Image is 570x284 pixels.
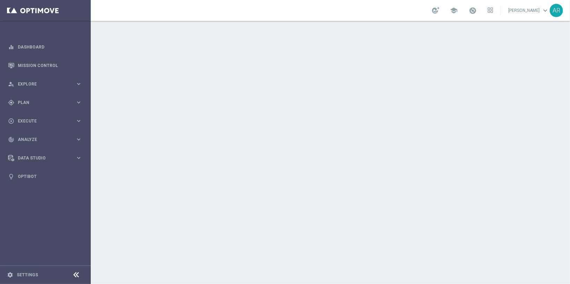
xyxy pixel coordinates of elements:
i: keyboard_arrow_right [75,99,82,106]
a: Optibot [18,167,82,186]
button: person_search Explore keyboard_arrow_right [8,81,82,87]
a: Settings [17,273,38,277]
span: school [450,7,458,14]
div: Mission Control [8,56,82,75]
i: track_changes [8,136,14,143]
i: settings [7,272,13,278]
button: equalizer Dashboard [8,44,82,50]
span: Data Studio [18,156,75,160]
i: keyboard_arrow_right [75,155,82,161]
div: Data Studio [8,155,75,161]
button: track_changes Analyze keyboard_arrow_right [8,137,82,142]
a: [PERSON_NAME]keyboard_arrow_down [508,5,550,16]
div: Explore [8,81,75,87]
button: lightbulb Optibot [8,174,82,179]
button: play_circle_outline Execute keyboard_arrow_right [8,118,82,124]
i: person_search [8,81,14,87]
i: keyboard_arrow_right [75,81,82,87]
span: Execute [18,119,75,123]
button: Data Studio keyboard_arrow_right [8,155,82,161]
div: Plan [8,99,75,106]
div: Optibot [8,167,82,186]
div: Analyze [8,136,75,143]
div: AR [550,4,563,17]
i: keyboard_arrow_right [75,118,82,124]
a: Mission Control [18,56,82,75]
span: keyboard_arrow_down [541,7,549,14]
a: Dashboard [18,38,82,56]
i: lightbulb [8,173,14,180]
span: Analyze [18,137,75,142]
span: Plan [18,100,75,105]
button: gps_fixed Plan keyboard_arrow_right [8,100,82,105]
i: play_circle_outline [8,118,14,124]
span: Explore [18,82,75,86]
div: Dashboard [8,38,82,56]
div: Execute [8,118,75,124]
i: gps_fixed [8,99,14,106]
button: Mission Control [8,63,82,68]
i: keyboard_arrow_right [75,136,82,143]
i: equalizer [8,44,14,50]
